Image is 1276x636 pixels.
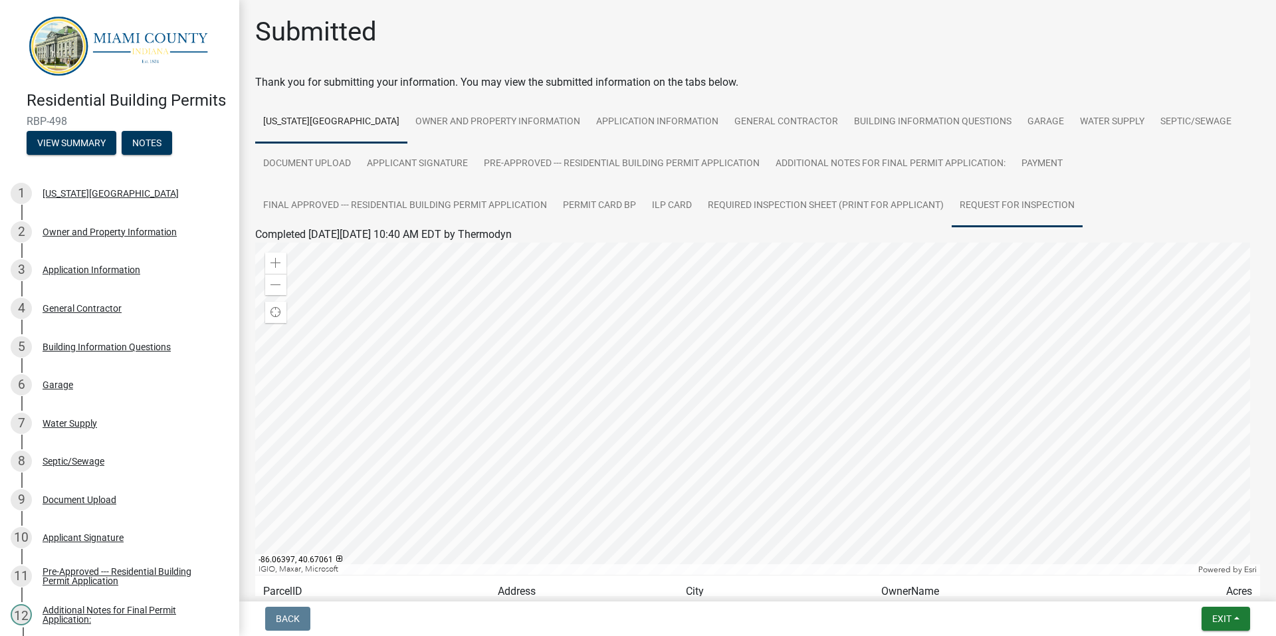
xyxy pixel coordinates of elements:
[1013,143,1071,185] a: Payment
[27,115,213,128] span: RBP-498
[407,101,588,144] a: Owner and Property Information
[265,274,286,295] div: Zoom out
[952,185,1083,227] a: Request for Inspection
[122,139,172,150] wm-modal-confirm: Notes
[27,14,218,77] img: Miami County, Indiana
[43,342,171,352] div: Building Information Questions
[27,139,116,150] wm-modal-confirm: Summary
[1188,576,1260,608] td: Acres
[700,185,952,227] a: Required Inspection Sheet (Print for Applicant)
[43,419,97,428] div: Water Supply
[1152,101,1239,144] a: Septic/Sewage
[255,564,1195,575] div: IGIO, Maxar, Microsoft
[43,567,218,585] div: Pre-Approved --- Residential Building Permit Application
[1202,607,1250,631] button: Exit
[276,613,300,624] span: Back
[255,228,512,241] span: Completed [DATE][DATE] 10:40 AM EDT by Thermodyn
[359,143,476,185] a: Applicant Signature
[11,259,32,280] div: 3
[265,253,286,274] div: Zoom in
[588,101,726,144] a: Application Information
[43,533,124,542] div: Applicant Signature
[265,302,286,323] div: Find my location
[265,607,310,631] button: Back
[11,566,32,587] div: 11
[11,374,32,395] div: 6
[43,227,177,237] div: Owner and Property Information
[11,604,32,625] div: 12
[43,380,73,389] div: Garage
[43,189,179,198] div: [US_STATE][GEOGRAPHIC_DATA]
[255,143,359,185] a: Document Upload
[255,16,377,48] h1: Submitted
[768,143,1013,185] a: Additional Notes for Final Permit Application:
[11,413,32,434] div: 7
[1212,613,1231,624] span: Exit
[476,143,768,185] a: Pre-Approved --- Residential Building Permit Application
[846,101,1019,144] a: Building Information Questions
[27,131,116,155] button: View Summary
[11,336,32,358] div: 5
[11,183,32,204] div: 1
[678,576,873,608] td: City
[43,495,116,504] div: Document Upload
[11,451,32,472] div: 8
[255,185,555,227] a: FINAL Approved --- Residential Building Permit Application
[255,576,490,608] td: ParcelID
[27,91,229,110] h4: Residential Building Permits
[644,185,700,227] a: ILP Card
[11,489,32,510] div: 9
[43,605,218,624] div: Additional Notes for Final Permit Application:
[11,221,32,243] div: 2
[122,131,172,155] button: Notes
[555,185,644,227] a: Permit Card BP
[43,304,122,313] div: General Contractor
[490,576,678,608] td: Address
[255,101,407,144] a: [US_STATE][GEOGRAPHIC_DATA]
[1244,565,1257,574] a: Esri
[11,527,32,548] div: 10
[873,576,1188,608] td: OwnerName
[1072,101,1152,144] a: Water Supply
[43,457,104,466] div: Septic/Sewage
[1195,564,1260,575] div: Powered by
[11,298,32,319] div: 4
[43,265,140,274] div: Application Information
[726,101,846,144] a: General Contractor
[255,74,1260,90] div: Thank you for submitting your information. You may view the submitted information on the tabs below.
[1019,101,1072,144] a: Garage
